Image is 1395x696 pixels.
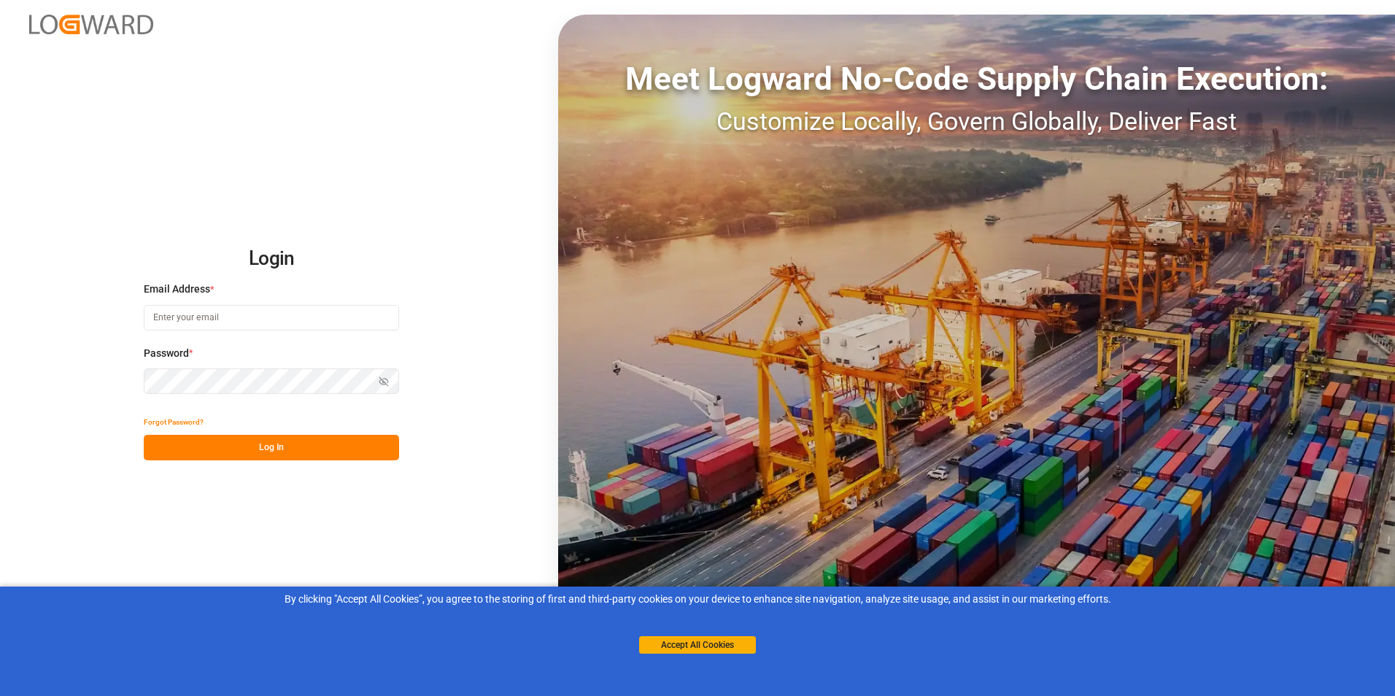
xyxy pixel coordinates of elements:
[144,305,399,330] input: Enter your email
[144,435,399,460] button: Log In
[10,592,1385,607] div: By clicking "Accept All Cookies”, you agree to the storing of first and third-party cookies on yo...
[29,15,153,34] img: Logward_new_orange.png
[558,55,1395,103] div: Meet Logward No-Code Supply Chain Execution:
[558,103,1395,140] div: Customize Locally, Govern Globally, Deliver Fast
[144,409,204,435] button: Forgot Password?
[144,282,210,297] span: Email Address
[144,346,189,361] span: Password
[639,636,756,654] button: Accept All Cookies
[144,236,399,282] h2: Login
